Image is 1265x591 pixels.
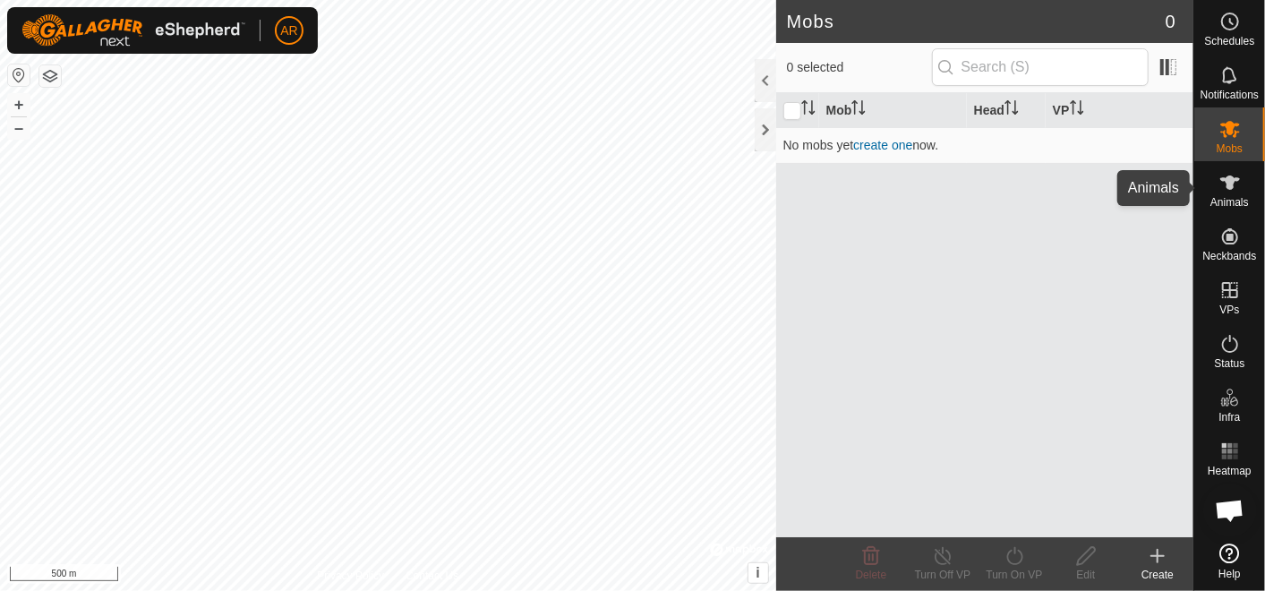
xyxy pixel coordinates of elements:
[1194,536,1265,587] a: Help
[8,117,30,139] button: –
[1217,143,1243,154] span: Mobs
[8,64,30,86] button: Reset Map
[851,103,866,117] p-sorticon: Activate to sort
[1166,8,1175,35] span: 0
[1203,484,1257,537] div: Open chat
[1218,569,1241,579] span: Help
[317,568,384,584] a: Privacy Policy
[406,568,458,584] a: Contact Us
[787,58,932,77] span: 0 selected
[932,48,1149,86] input: Search (S)
[1219,304,1239,315] span: VPs
[907,567,979,583] div: Turn Off VP
[1122,567,1193,583] div: Create
[1214,358,1244,369] span: Status
[280,21,297,40] span: AR
[756,565,759,580] span: i
[1201,90,1259,100] span: Notifications
[819,93,967,128] th: Mob
[1210,197,1249,208] span: Animals
[8,94,30,116] button: +
[748,563,768,583] button: i
[776,127,1193,163] td: No mobs yet now.
[787,11,1166,32] h2: Mobs
[1046,93,1193,128] th: VP
[979,567,1050,583] div: Turn On VP
[39,65,61,87] button: Map Layers
[853,138,912,152] a: create one
[967,93,1046,128] th: Head
[1218,412,1240,423] span: Infra
[1050,567,1122,583] div: Edit
[801,103,816,117] p-sorticon: Activate to sort
[1208,466,1252,476] span: Heatmap
[21,14,245,47] img: Gallagher Logo
[856,569,887,581] span: Delete
[1070,103,1084,117] p-sorticon: Activate to sort
[1202,251,1256,261] span: Neckbands
[1004,103,1019,117] p-sorticon: Activate to sort
[1204,36,1254,47] span: Schedules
